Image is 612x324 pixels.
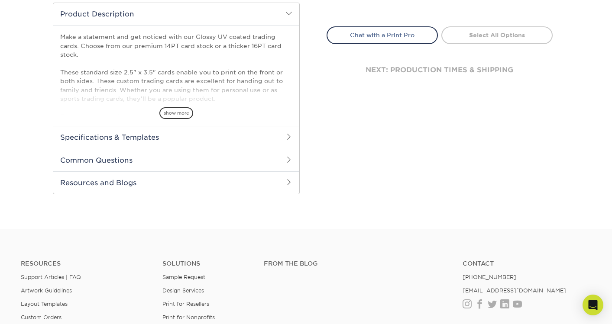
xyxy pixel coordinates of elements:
h4: Solutions [162,260,251,267]
a: [PHONE_NUMBER] [463,274,516,280]
a: Design Services [162,287,204,294]
p: Make a statement and get noticed with our Glossy UV coated trading cards. Choose from our premium... [60,32,292,138]
a: Layout Templates [21,301,68,307]
h2: Specifications & Templates [53,126,299,148]
h2: Resources and Blogs [53,171,299,194]
a: Contact [463,260,591,267]
a: [EMAIL_ADDRESS][DOMAIN_NAME] [463,287,566,294]
a: Print for Nonprofits [162,314,215,321]
h4: From the Blog [264,260,439,267]
a: Sample Request [162,274,205,280]
a: Select All Options [441,26,553,44]
a: Custom Orders [21,314,62,321]
a: Support Articles | FAQ [21,274,81,280]
h4: Resources [21,260,149,267]
div: Open Intercom Messenger [583,295,603,315]
a: Artwork Guidelines [21,287,72,294]
span: show more [159,107,193,119]
a: Print for Resellers [162,301,209,307]
h2: Common Questions [53,149,299,171]
h2: Product Description [53,3,299,25]
div: next: production times & shipping [327,44,553,96]
a: Chat with a Print Pro [327,26,438,44]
